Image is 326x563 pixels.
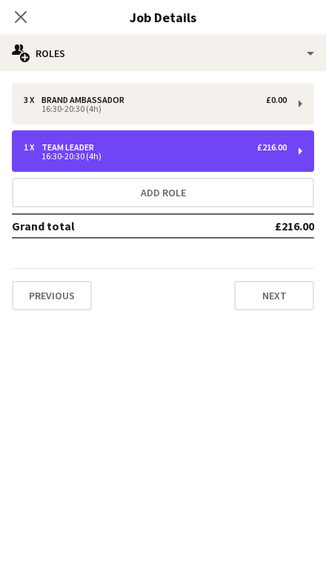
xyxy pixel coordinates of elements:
[41,95,130,105] div: Brand Ambassador
[41,142,100,153] div: Team Leader
[197,214,314,238] td: £216.00
[24,105,287,113] div: 16:30-20:30 (4h)
[266,95,287,105] div: £0.00
[234,281,314,310] button: Next
[24,142,41,153] div: 1 x
[24,95,41,105] div: 3 x
[12,178,314,207] button: Add role
[12,281,92,310] button: Previous
[257,142,287,153] div: £216.00
[24,153,287,160] div: 16:30-20:30 (4h)
[12,214,197,238] td: Grand total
